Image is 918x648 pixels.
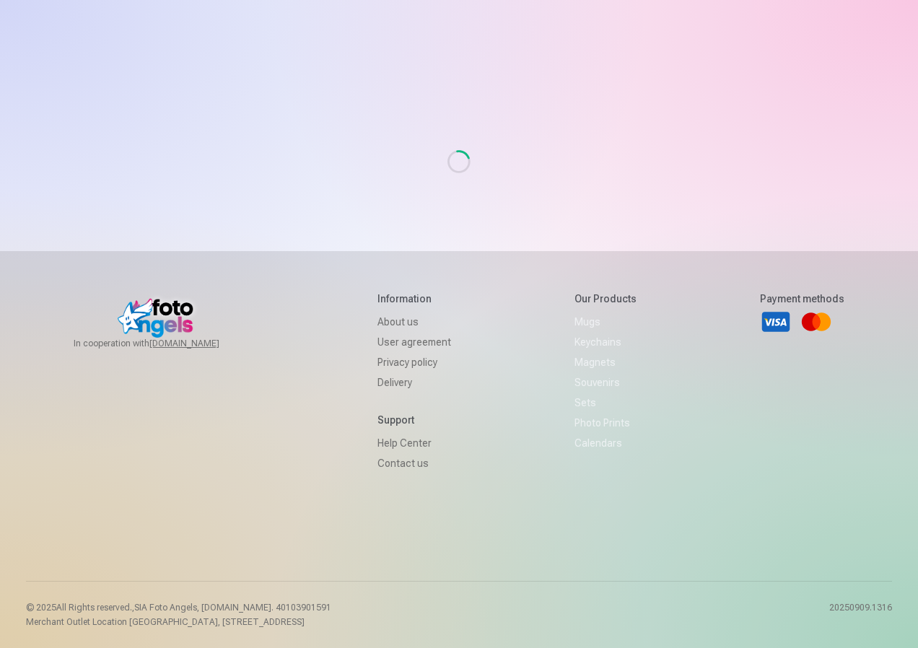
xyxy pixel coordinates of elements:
[134,603,331,613] span: SIA Foto Angels, [DOMAIN_NAME]. 40103901591
[760,306,792,338] a: Visa
[800,306,832,338] a: Mastercard
[26,602,331,613] p: © 2025 All Rights reserved. ,
[574,372,637,393] a: Souvenirs
[26,616,331,628] p: Merchant Outlet Location [GEOGRAPHIC_DATA], [STREET_ADDRESS]
[574,332,637,352] a: Keychains
[377,413,451,427] h5: Support
[574,312,637,332] a: Mugs
[377,453,451,473] a: Contact us
[377,352,451,372] a: Privacy policy
[377,433,451,453] a: Help Center
[574,393,637,413] a: Sets
[574,292,637,306] h5: Our products
[574,413,637,433] a: Photo prints
[377,332,451,352] a: User agreement
[74,338,254,349] span: In cooperation with
[377,292,451,306] h5: Information
[760,292,844,306] h5: Payment methods
[377,312,451,332] a: About us
[574,433,637,453] a: Calendars
[377,372,451,393] a: Delivery
[574,352,637,372] a: Magnets
[149,338,254,349] a: [DOMAIN_NAME]
[829,602,892,628] p: 20250909.1316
